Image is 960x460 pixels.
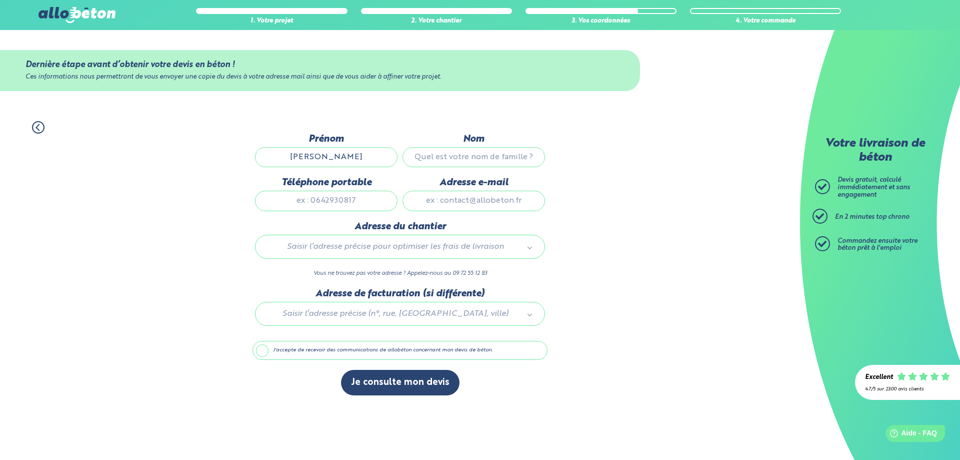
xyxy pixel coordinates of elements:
[252,341,547,360] label: J'accepte de recevoir des communications de allobéton concernant mon devis de béton.
[402,177,545,188] label: Adresse e-mail
[265,240,534,253] a: Saisir l’adresse précise pour optimiser les frais de livraison
[196,18,347,25] div: 1. Votre projet
[402,134,545,145] label: Nom
[255,191,397,211] input: ex : 0642930817
[255,269,545,278] p: Vous ne trouvez pas votre adresse ? Appelez-nous au 09 72 55 12 83
[525,18,676,25] div: 3. Vos coordonnées
[871,421,949,449] iframe: Help widget launcher
[25,60,614,70] div: Dernière étape avant d’obtenir votre devis en béton !
[38,7,115,23] img: allobéton
[255,134,397,145] label: Prénom
[402,147,545,167] input: Quel est votre nom de famille ?
[255,147,397,167] input: Quel est votre prénom ?
[255,221,545,232] label: Adresse du chantier
[25,74,614,81] div: Ces informations nous permettront de vous envoyer une copie du devis à votre adresse mail ainsi q...
[402,191,545,211] input: ex : contact@allobeton.fr
[269,240,521,253] span: Saisir l’adresse précise pour optimiser les frais de livraison
[690,18,841,25] div: 4. Votre commande
[341,370,459,395] button: Je consulte mon devis
[255,177,397,188] label: Téléphone portable
[361,18,512,25] div: 2. Votre chantier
